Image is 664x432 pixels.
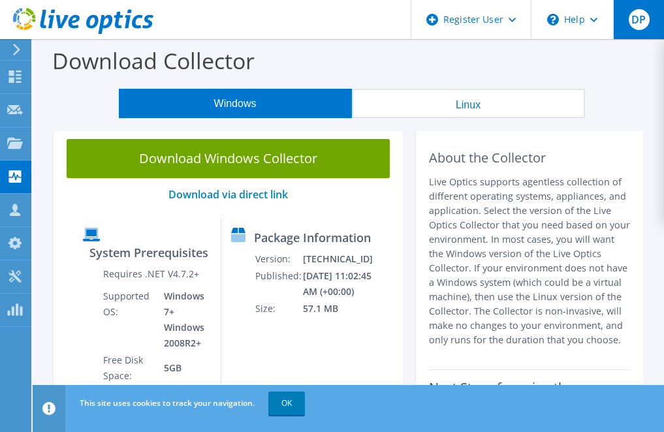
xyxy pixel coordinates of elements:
[154,352,211,384] td: 5GB
[103,288,154,352] td: Supported OS:
[255,268,302,300] td: Published:
[255,300,302,317] td: Size:
[268,392,305,415] a: OK
[168,187,288,202] a: Download via direct link
[119,89,352,118] button: Windows
[103,384,154,401] td: Memory:
[52,46,255,76] label: Download Collector
[302,251,373,268] td: [TECHNICAL_ID]
[89,246,208,259] label: System Prerequisites
[302,300,373,317] td: 57.1 MB
[429,175,630,347] p: Live Optics supports agentless collection of different operating systems, appliances, and applica...
[67,139,390,178] a: Download Windows Collector
[302,268,373,300] td: [DATE] 11:02:45 AM (+00:00)
[80,397,255,409] span: This site uses cookies to track your navigation.
[103,352,154,384] td: Free Disk Space:
[154,384,211,401] td: 1GB
[629,9,650,30] span: DP
[547,14,559,25] svg: \n
[154,288,211,352] td: Windows 7+ Windows 2008R2+
[103,268,199,281] label: Requires .NET V4.7.2+
[429,380,630,411] label: Next Steps for using the Collector
[255,251,302,268] td: Version:
[254,231,371,244] label: Package Information
[352,89,585,118] button: Linux
[429,150,630,166] h2: About the Collector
